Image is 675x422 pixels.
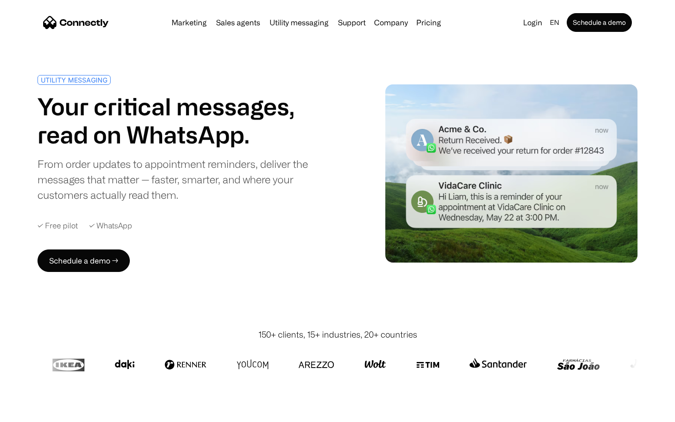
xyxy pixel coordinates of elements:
h1: Your critical messages, read on WhatsApp. [37,92,334,149]
a: Sales agents [212,19,264,26]
div: ✓ WhatsApp [89,221,132,230]
a: Marketing [168,19,210,26]
div: UTILITY MESSAGING [41,76,107,83]
a: Schedule a demo [567,13,632,32]
a: Schedule a demo → [37,249,130,272]
a: Utility messaging [266,19,332,26]
div: From order updates to appointment reminders, deliver the messages that matter — faster, smarter, ... [37,156,334,203]
a: Support [334,19,369,26]
div: 150+ clients, 15+ industries, 20+ countries [258,328,417,341]
a: Login [519,16,546,29]
a: Pricing [412,19,445,26]
div: ✓ Free pilot [37,221,78,230]
ul: Language list [19,406,56,419]
div: en [550,16,559,29]
aside: Language selected: English [9,405,56,419]
div: Company [374,16,408,29]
